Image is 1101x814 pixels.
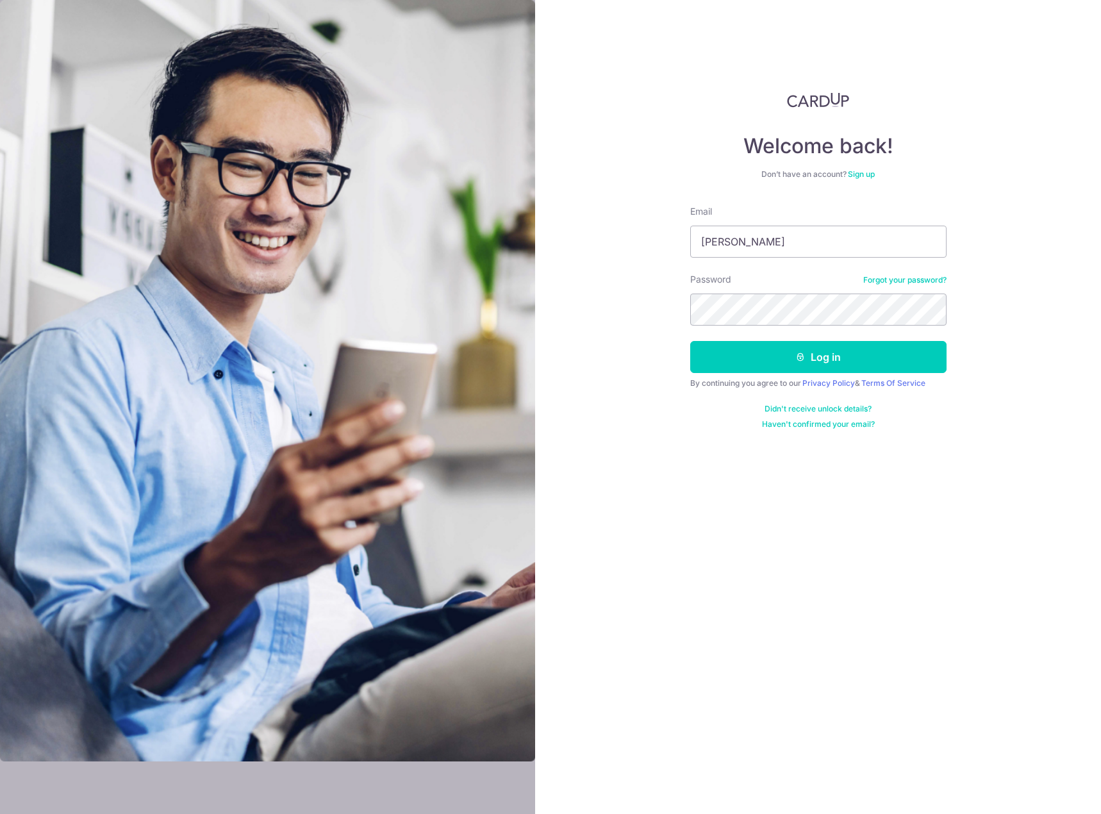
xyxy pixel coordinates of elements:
[863,275,947,285] a: Forgot your password?
[690,273,731,286] label: Password
[861,378,925,388] a: Terms Of Service
[690,133,947,159] h4: Welcome back!
[848,169,875,179] a: Sign up
[690,341,947,373] button: Log in
[690,378,947,388] div: By continuing you agree to our &
[765,404,872,414] a: Didn't receive unlock details?
[802,378,855,388] a: Privacy Policy
[762,419,875,429] a: Haven't confirmed your email?
[787,92,850,108] img: CardUp Logo
[690,226,947,258] input: Enter your Email
[690,169,947,179] div: Don’t have an account?
[690,205,712,218] label: Email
